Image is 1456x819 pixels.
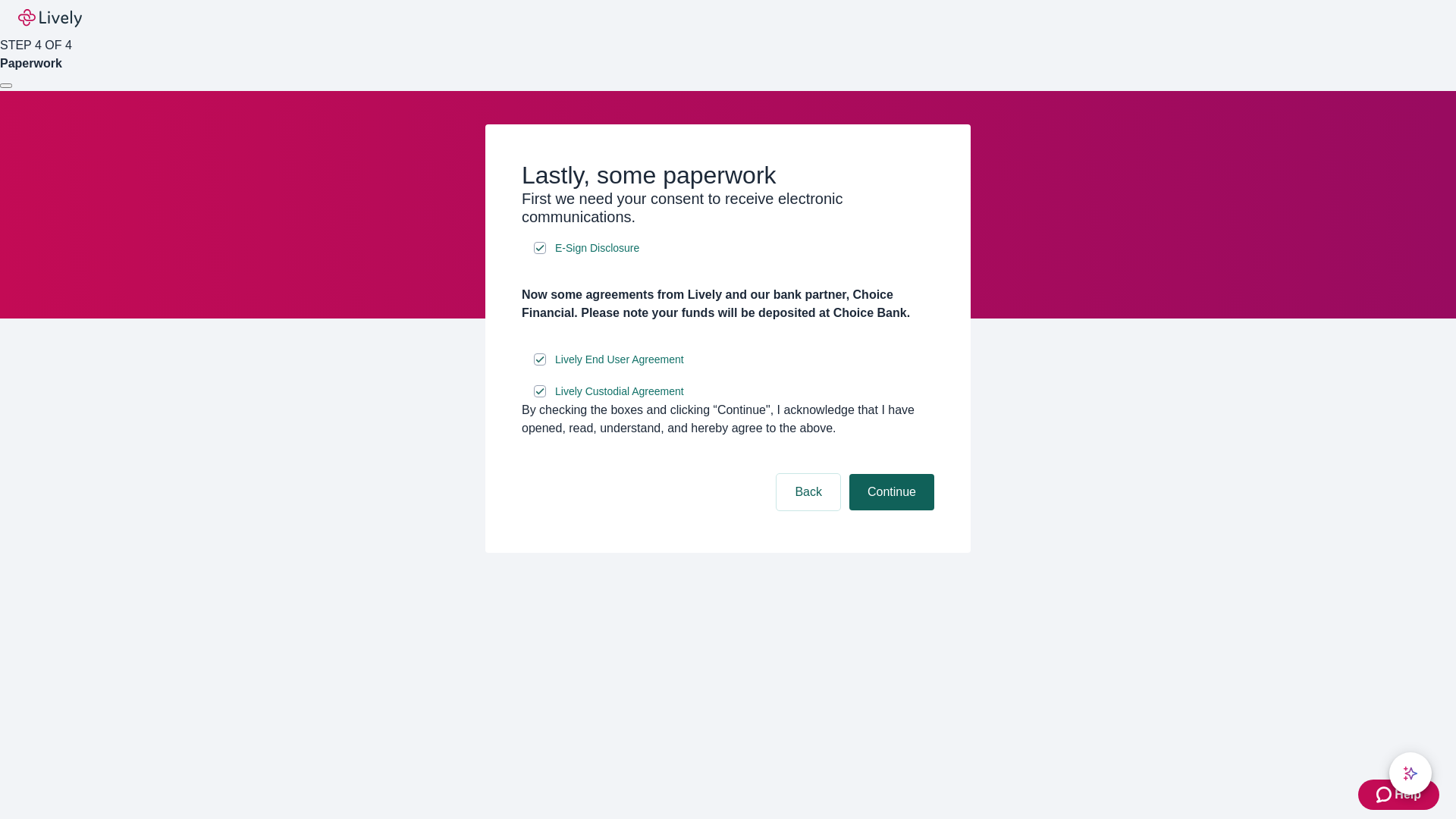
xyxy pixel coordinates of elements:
[1389,752,1432,795] button: chat
[552,239,642,258] a: e-sign disclosure document
[522,190,934,226] h3: First we need your consent to receive electronic communications.
[849,474,934,510] button: Continue
[552,350,687,369] a: e-sign disclosure document
[555,240,639,256] span: E-Sign Disclosure
[777,474,840,510] button: Back
[555,384,684,400] span: Lively Custodial Agreement
[1376,786,1395,804] svg: Zendesk support icon
[522,161,934,190] h2: Lastly, some paperwork
[555,352,684,368] span: Lively End User Agreement
[552,382,687,401] a: e-sign disclosure document
[1358,780,1439,810] button: Zendesk support iconHelp
[1403,766,1418,781] svg: Lively AI Assistant
[522,286,934,322] h4: Now some agreements from Lively and our bank partner, Choice Financial. Please note your funds wi...
[18,9,82,27] img: Lively
[522,401,934,438] div: By checking the boxes and clicking “Continue", I acknowledge that I have opened, read, understand...
[1395,786,1421,804] span: Help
